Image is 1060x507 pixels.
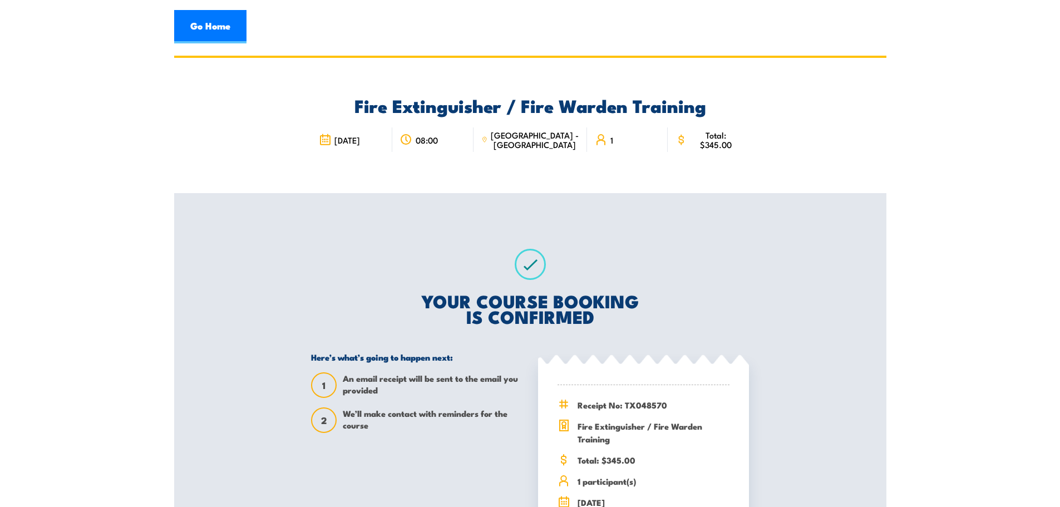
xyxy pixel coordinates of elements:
[312,415,336,426] span: 2
[691,130,741,149] span: Total: $345.00
[334,135,360,145] span: [DATE]
[343,407,522,433] span: We’ll make contact with reminders for the course
[491,130,579,149] span: [GEOGRAPHIC_DATA] - [GEOGRAPHIC_DATA]
[343,372,522,398] span: An email receipt will be sent to the email you provided
[610,135,613,145] span: 1
[312,380,336,391] span: 1
[311,293,749,324] h2: YOUR COURSE BOOKING IS CONFIRMED
[416,135,438,145] span: 08:00
[311,352,522,362] h5: Here’s what’s going to happen next:
[578,420,729,445] span: Fire Extinguisher / Fire Warden Training
[578,454,729,466] span: Total: $345.00
[311,97,749,113] h2: Fire Extinguisher / Fire Warden Training
[578,398,729,411] span: Receipt No: TX048570
[578,475,729,488] span: 1 participant(s)
[174,10,246,43] a: Go Home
